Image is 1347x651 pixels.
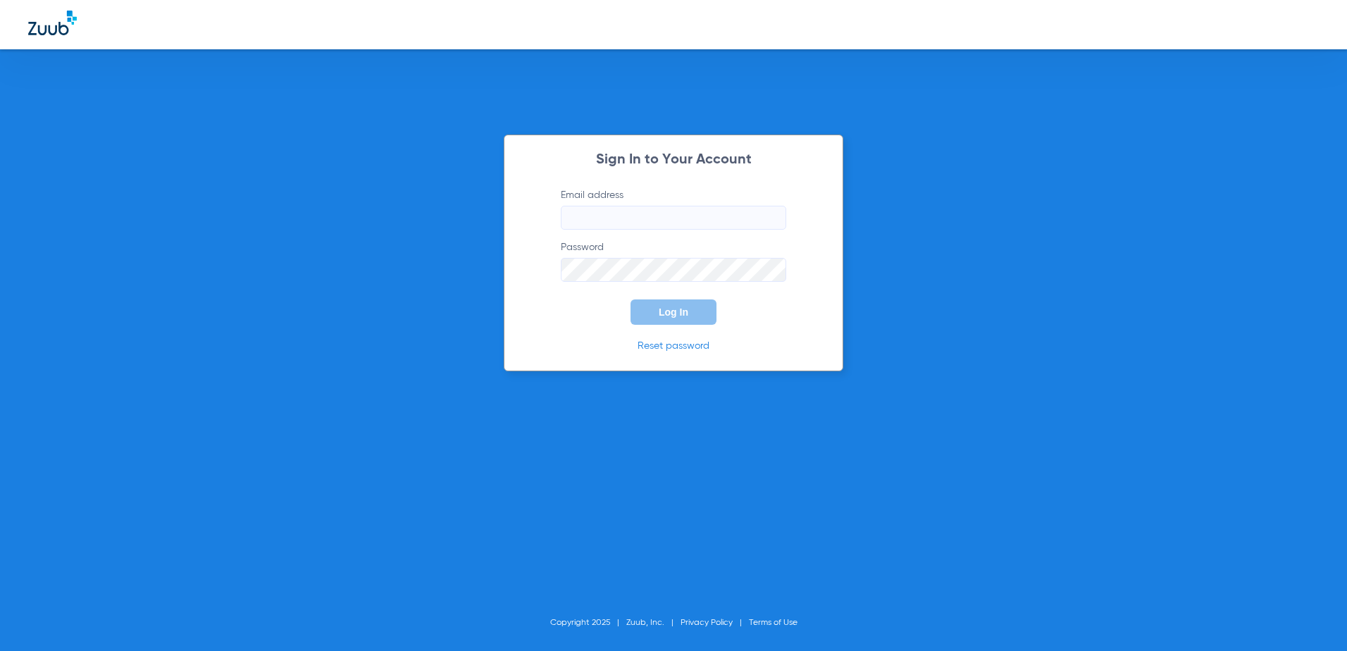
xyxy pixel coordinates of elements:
a: Reset password [638,341,709,351]
a: Privacy Policy [681,619,733,627]
label: Password [561,240,786,282]
img: Zuub Logo [28,11,77,35]
a: Terms of Use [749,619,797,627]
span: Log In [659,306,688,318]
h2: Sign In to Your Account [540,153,807,167]
li: Copyright 2025 [550,616,626,630]
input: Email address [561,206,786,230]
input: Password [561,258,786,282]
button: Log In [631,299,716,325]
label: Email address [561,188,786,230]
li: Zuub, Inc. [626,616,681,630]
